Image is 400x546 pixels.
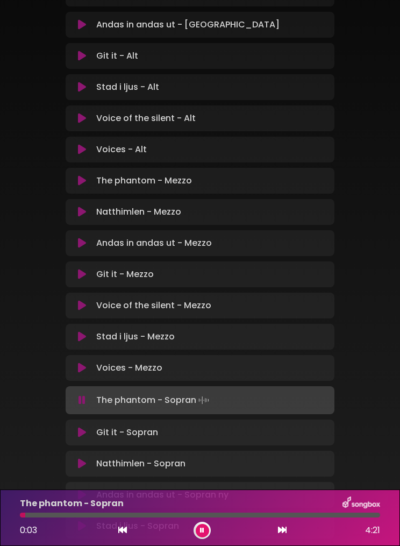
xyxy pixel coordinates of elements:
p: Git it - Sopran [96,426,158,439]
span: 4:21 [365,524,380,537]
p: Voices - Alt [96,143,147,156]
img: songbox-logo-white.png [342,497,380,510]
p: Andas in andas ut - Sopran ny [96,488,228,501]
p: Voice of the silent - Mezzo [96,299,211,312]
p: Natthimlen - Sopran [96,457,185,470]
p: The phantom - Mezzo [96,174,192,187]
img: waveform4.gif [196,393,211,408]
p: Andas in andas ut - [GEOGRAPHIC_DATA] [96,18,280,31]
p: Git it - Mezzo [96,268,154,281]
p: The phantom - Sopran [20,497,124,510]
span: 0:03 [20,524,37,536]
p: Voices - Mezzo [96,361,162,374]
p: Stad i ljus - Mezzo [96,330,175,343]
p: Git it - Alt [96,49,138,62]
p: Stad i ljus - Alt [96,81,159,94]
p: Andas in andas ut - Mezzo [96,237,212,250]
p: Voice of the silent - Alt [96,112,196,125]
p: Natthimlen - Mezzo [96,205,181,218]
p: The phantom - Sopran [96,393,211,408]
